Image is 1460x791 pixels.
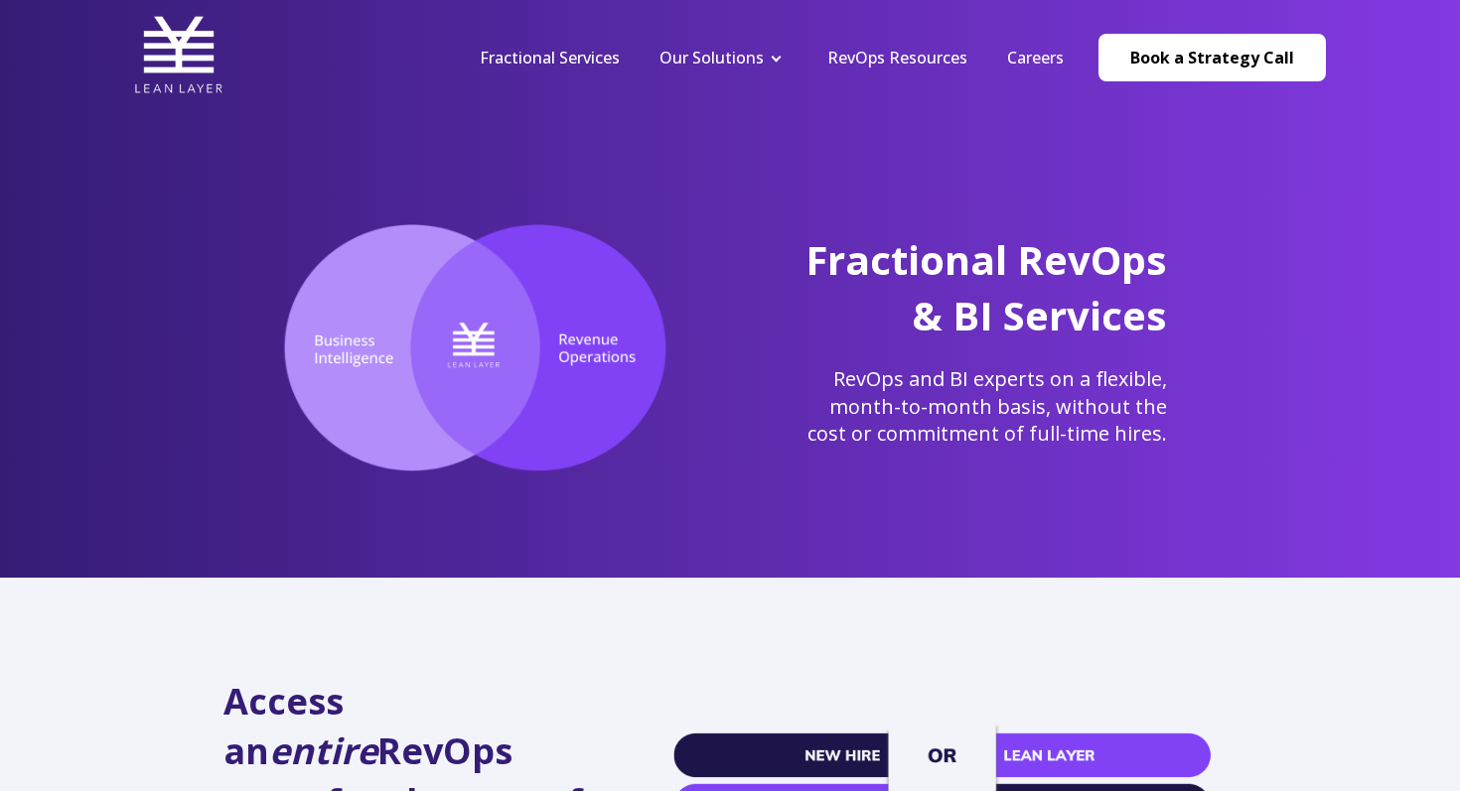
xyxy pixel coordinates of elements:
img: Lean Layer, the intersection of RevOps and Business Intelligence [253,223,697,473]
a: Fractional Services [480,47,620,68]
a: Our Solutions [659,47,764,68]
a: RevOps Resources [827,47,967,68]
div: Navigation Menu [460,47,1084,68]
span: RevOps and BI experts on a flexible, month-to-month basis, without the cost or commitment of full... [807,365,1167,447]
span: Fractional RevOps & BI Services [805,232,1167,342]
img: Lean Layer Logo [134,10,223,99]
em: entire [269,726,377,775]
a: Book a Strategy Call [1098,34,1326,81]
a: Careers [1007,47,1064,68]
